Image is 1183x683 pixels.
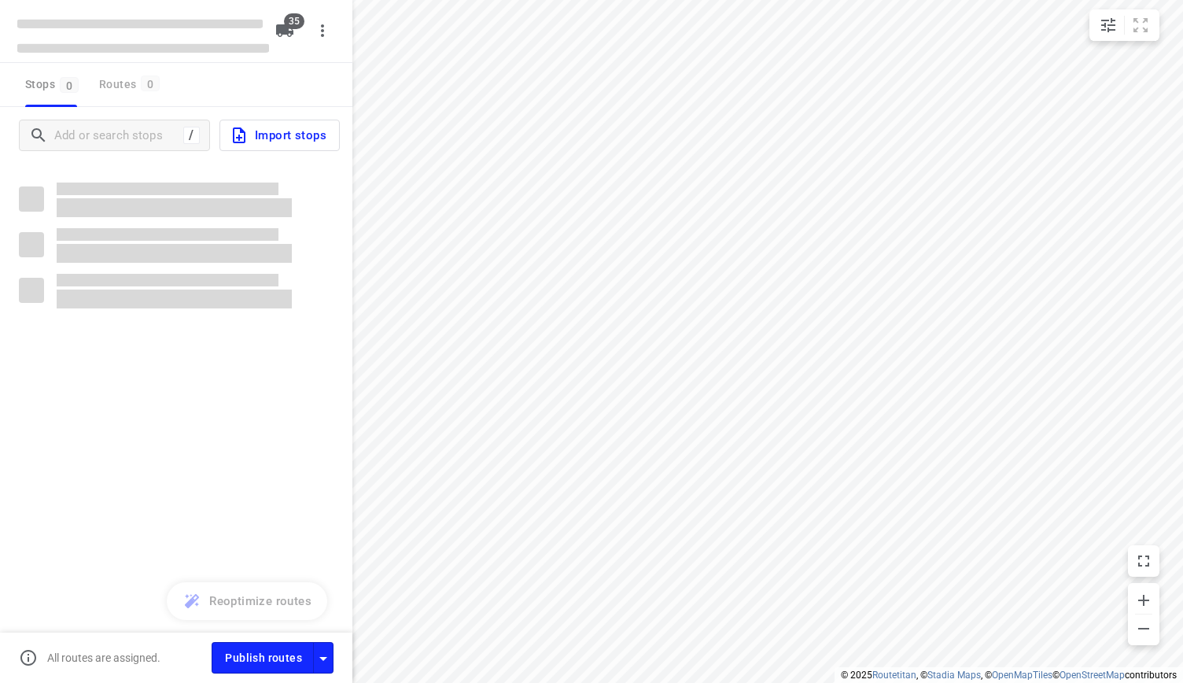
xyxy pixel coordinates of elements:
[219,120,340,151] button: Import stops
[212,642,314,673] button: Publish routes
[1089,9,1159,41] div: small contained button group
[183,127,200,144] div: /
[210,120,340,151] a: Import stops
[927,670,981,681] a: Stadia Maps
[314,648,333,667] div: Driver app settings
[167,582,327,620] button: Reoptimize routes
[225,648,302,668] span: Publish routes
[1060,670,1125,681] a: OpenStreetMap
[54,124,183,148] input: Add or search stops
[841,670,1177,681] li: © 2025 , © , © © contributors
[47,652,160,664] p: All routes are assigned.
[230,125,326,146] span: Import stops
[1093,9,1124,41] button: Map settings
[872,670,916,681] a: Routetitan
[992,670,1052,681] a: OpenMapTiles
